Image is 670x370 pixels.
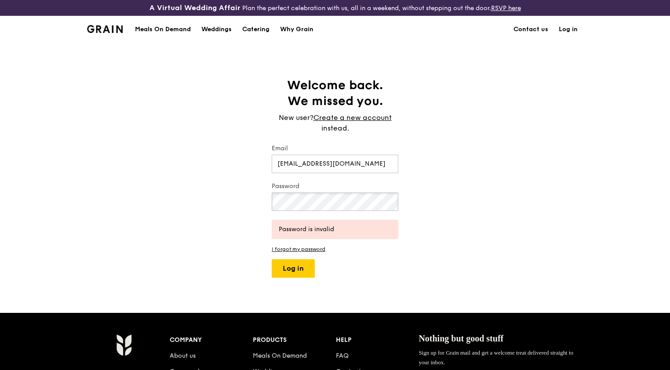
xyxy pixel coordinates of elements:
a: About us [170,352,196,359]
div: Password is invalid [279,225,391,234]
label: Password [272,182,398,191]
a: Weddings [196,16,237,43]
span: instead. [321,124,349,132]
span: New user? [279,113,313,122]
img: Grain [116,334,131,356]
div: Meals On Demand [135,16,191,43]
a: Catering [237,16,275,43]
a: I forgot my password [272,246,398,252]
span: Sign up for Grain mail and get a welcome treat delivered straight to your inbox. [419,349,573,366]
button: Log in [272,259,315,278]
div: Help [336,334,419,346]
div: Company [170,334,253,346]
div: Catering [242,16,269,43]
h1: Welcome back. We missed you. [272,77,398,109]
h3: A Virtual Wedding Affair [149,4,240,12]
a: RSVP here [491,4,521,12]
a: Meals On Demand [253,352,307,359]
a: FAQ [336,352,349,359]
a: Create a new account [313,112,392,123]
a: Contact us [508,16,553,43]
a: Why Grain [275,16,319,43]
label: Email [272,144,398,153]
a: Log in [553,16,583,43]
div: Why Grain [280,16,313,43]
span: Nothing but good stuff [419,334,503,343]
div: Products [253,334,336,346]
img: Grain [87,25,123,33]
div: Weddings [201,16,232,43]
a: GrainGrain [87,15,123,42]
div: Plan the perfect celebration with us, all in a weekend, without stepping out the door. [112,4,558,12]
